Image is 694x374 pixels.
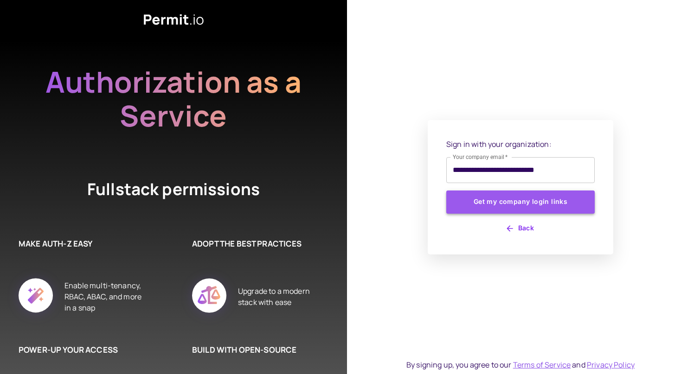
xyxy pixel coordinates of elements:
[238,268,319,325] div: Upgrade to a modern stack with ease
[192,238,319,250] h6: ADOPT THE BEST PRACTICES
[446,190,595,214] button: Get my company login links
[513,360,571,370] a: Terms of Service
[16,65,331,133] h2: Authorization as a Service
[19,344,146,356] h6: POWER-UP YOUR ACCESS
[64,268,146,325] div: Enable multi-tenancy, RBAC, ABAC, and more in a snap
[446,139,595,150] p: Sign in with your organization:
[53,178,294,201] h4: Fullstack permissions
[587,360,635,370] a: Privacy Policy
[406,359,635,370] div: By signing up, you agree to our and
[19,238,146,250] h6: MAKE AUTH-Z EASY
[453,153,508,161] label: Your company email
[446,221,595,236] button: Back
[192,344,319,356] h6: BUILD WITH OPEN-SOURCE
